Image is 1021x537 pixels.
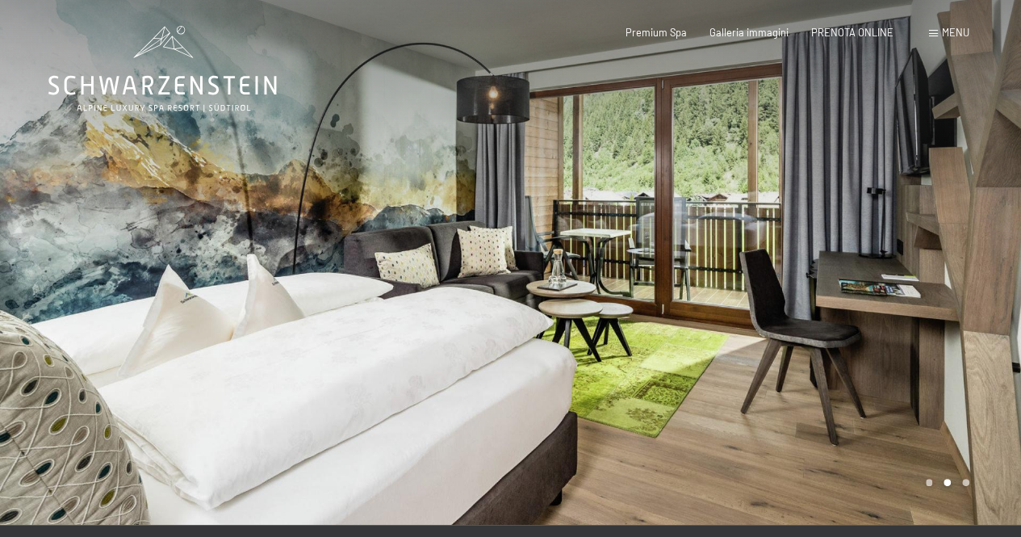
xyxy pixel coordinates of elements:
a: Galleria immagini [709,26,789,39]
a: Premium Spa [626,26,687,39]
span: Menu [942,26,969,39]
a: PRENOTA ONLINE [811,26,893,39]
